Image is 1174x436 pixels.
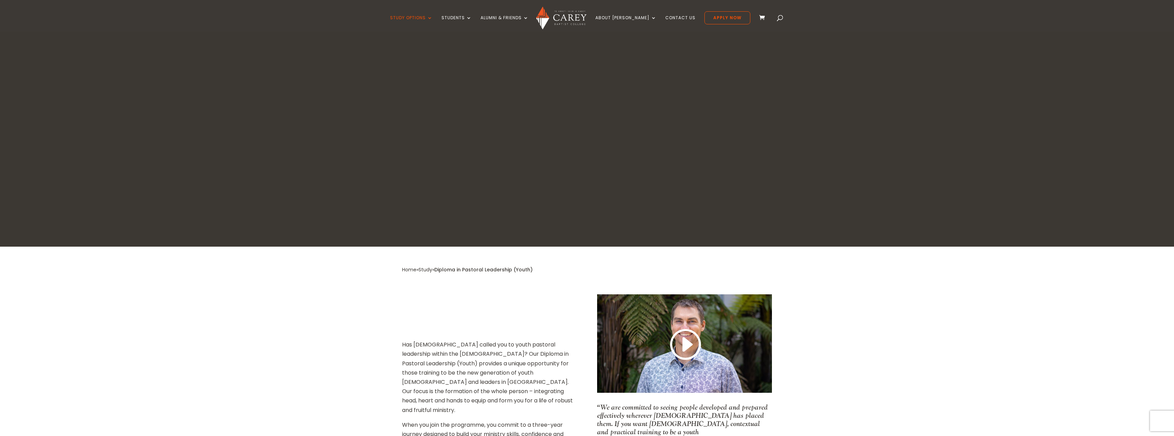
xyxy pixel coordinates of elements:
[402,266,533,273] span: » »
[419,266,432,273] a: Study
[402,266,416,273] a: Home
[390,15,433,32] a: Study Options
[704,11,750,24] a: Apply Now
[595,15,656,32] a: About [PERSON_NAME]
[481,15,529,32] a: Alumni & Friends
[434,266,533,273] span: Diploma in Pastoral Leadership (Youth)
[665,15,695,32] a: Contact Us
[536,7,586,30] img: Carey Baptist College
[441,15,472,32] a: Students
